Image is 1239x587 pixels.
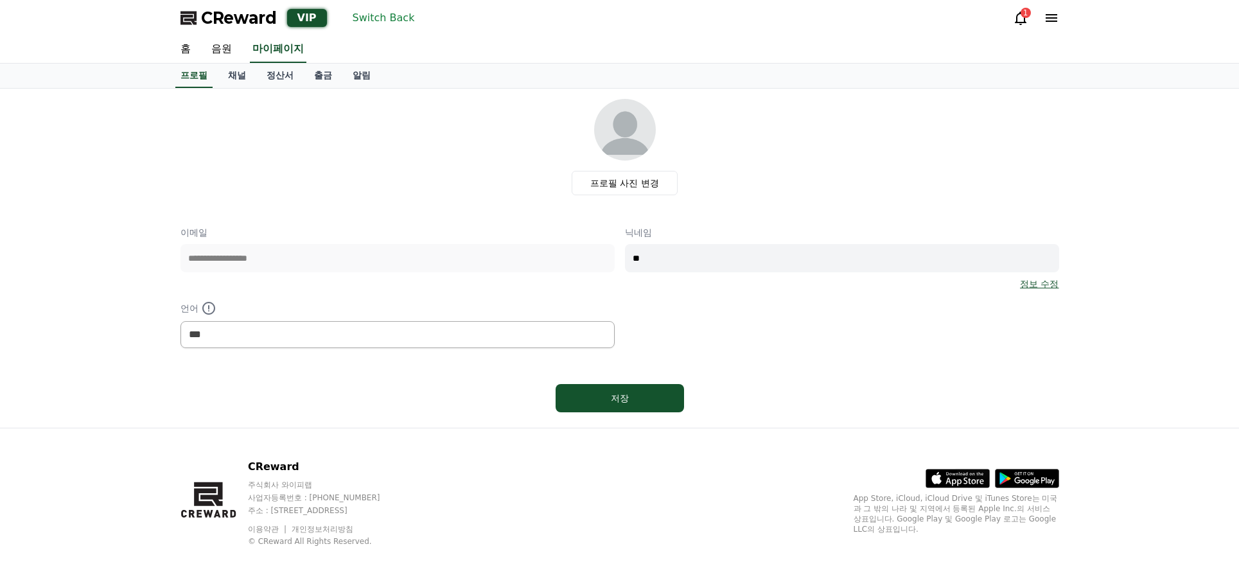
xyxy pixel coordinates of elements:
a: 음원 [201,36,242,63]
a: 정보 수정 [1020,277,1059,290]
p: © CReward All Rights Reserved. [248,536,405,547]
a: 채널 [218,64,256,88]
a: 출금 [304,64,342,88]
a: 1 [1013,10,1028,26]
p: 닉네임 [625,226,1059,239]
p: 언어 [180,301,615,316]
div: 1 [1021,8,1031,18]
div: VIP [287,9,327,27]
p: App Store, iCloud, iCloud Drive 및 iTunes Store는 미국과 그 밖의 나라 및 지역에서 등록된 Apple Inc.의 서비스 상표입니다. Goo... [854,493,1059,534]
a: 개인정보처리방침 [292,525,353,534]
a: 알림 [342,64,381,88]
p: 주식회사 와이피랩 [248,480,405,490]
label: 프로필 사진 변경 [572,171,678,195]
div: 저장 [581,392,658,405]
a: 마이페이지 [250,36,306,63]
a: 프로필 [175,64,213,88]
span: CReward [201,8,277,28]
a: 정산서 [256,64,304,88]
button: 저장 [556,384,684,412]
img: profile_image [594,99,656,161]
a: 홈 [170,36,201,63]
p: 주소 : [STREET_ADDRESS] [248,505,405,516]
p: CReward [248,459,405,475]
a: 이용약관 [248,525,288,534]
p: 사업자등록번호 : [PHONE_NUMBER] [248,493,405,503]
a: CReward [180,8,277,28]
button: Switch Back [347,8,420,28]
p: 이메일 [180,226,615,239]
